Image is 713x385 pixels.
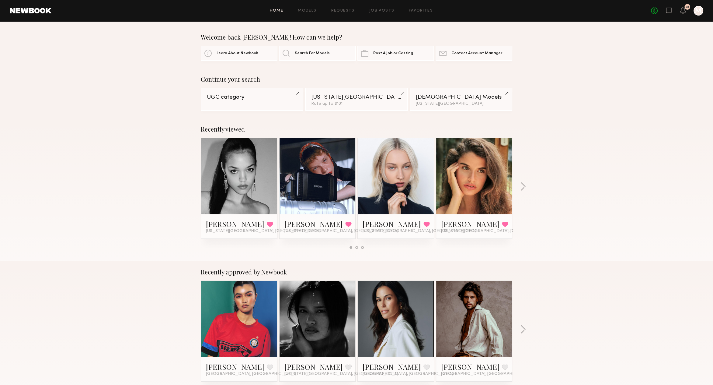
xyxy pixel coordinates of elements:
span: [GEOGRAPHIC_DATA], [GEOGRAPHIC_DATA] [206,372,297,376]
a: Learn About Newbook [201,46,277,61]
a: [PERSON_NAME] [363,219,421,229]
a: Requests [331,9,355,13]
div: [DEMOGRAPHIC_DATA] Models [416,94,506,100]
span: [US_STATE][GEOGRAPHIC_DATA], [GEOGRAPHIC_DATA] [363,229,476,234]
div: Rate up to $101 [311,102,402,106]
div: Recently approved by Newbook [201,268,512,276]
a: [US_STATE][GEOGRAPHIC_DATA]Rate up to $101 [305,88,408,111]
a: Post A Job or Casting [357,46,434,61]
a: [DEMOGRAPHIC_DATA] Models[US_STATE][GEOGRAPHIC_DATA] [410,88,512,111]
a: [PERSON_NAME] [284,362,343,372]
a: Search For Models [279,46,356,61]
span: [US_STATE][GEOGRAPHIC_DATA], [GEOGRAPHIC_DATA] [441,229,555,234]
div: [US_STATE][GEOGRAPHIC_DATA] [416,102,506,106]
span: [US_STATE][GEOGRAPHIC_DATA], [GEOGRAPHIC_DATA] [284,372,398,376]
span: Contact Account Manager [451,51,502,55]
a: Home [270,9,283,13]
div: Welcome back [PERSON_NAME]! How can we help? [201,34,512,41]
a: Contact Account Manager [436,46,512,61]
a: M [694,6,703,16]
span: [GEOGRAPHIC_DATA], [GEOGRAPHIC_DATA] [441,372,532,376]
div: 35 [686,5,689,9]
a: [PERSON_NAME] [206,362,264,372]
a: Models [298,9,316,13]
div: Recently viewed [201,125,512,133]
a: [PERSON_NAME] [206,219,264,229]
a: Job Posts [369,9,395,13]
a: Favorites [409,9,433,13]
a: [PERSON_NAME] [284,219,343,229]
div: UGC category [207,94,297,100]
a: UGC category [201,88,303,111]
div: [US_STATE][GEOGRAPHIC_DATA] [311,94,402,100]
span: [US_STATE][GEOGRAPHIC_DATA], [GEOGRAPHIC_DATA] [284,229,398,234]
span: Post A Job or Casting [373,51,413,55]
span: [GEOGRAPHIC_DATA], [GEOGRAPHIC_DATA] [363,372,453,376]
a: [PERSON_NAME] [441,219,499,229]
span: Learn About Newbook [217,51,258,55]
div: Continue your search [201,76,512,83]
a: [PERSON_NAME] [441,362,499,372]
a: [PERSON_NAME] [363,362,421,372]
span: [US_STATE][GEOGRAPHIC_DATA], [GEOGRAPHIC_DATA] [206,229,320,234]
span: Search For Models [295,51,330,55]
